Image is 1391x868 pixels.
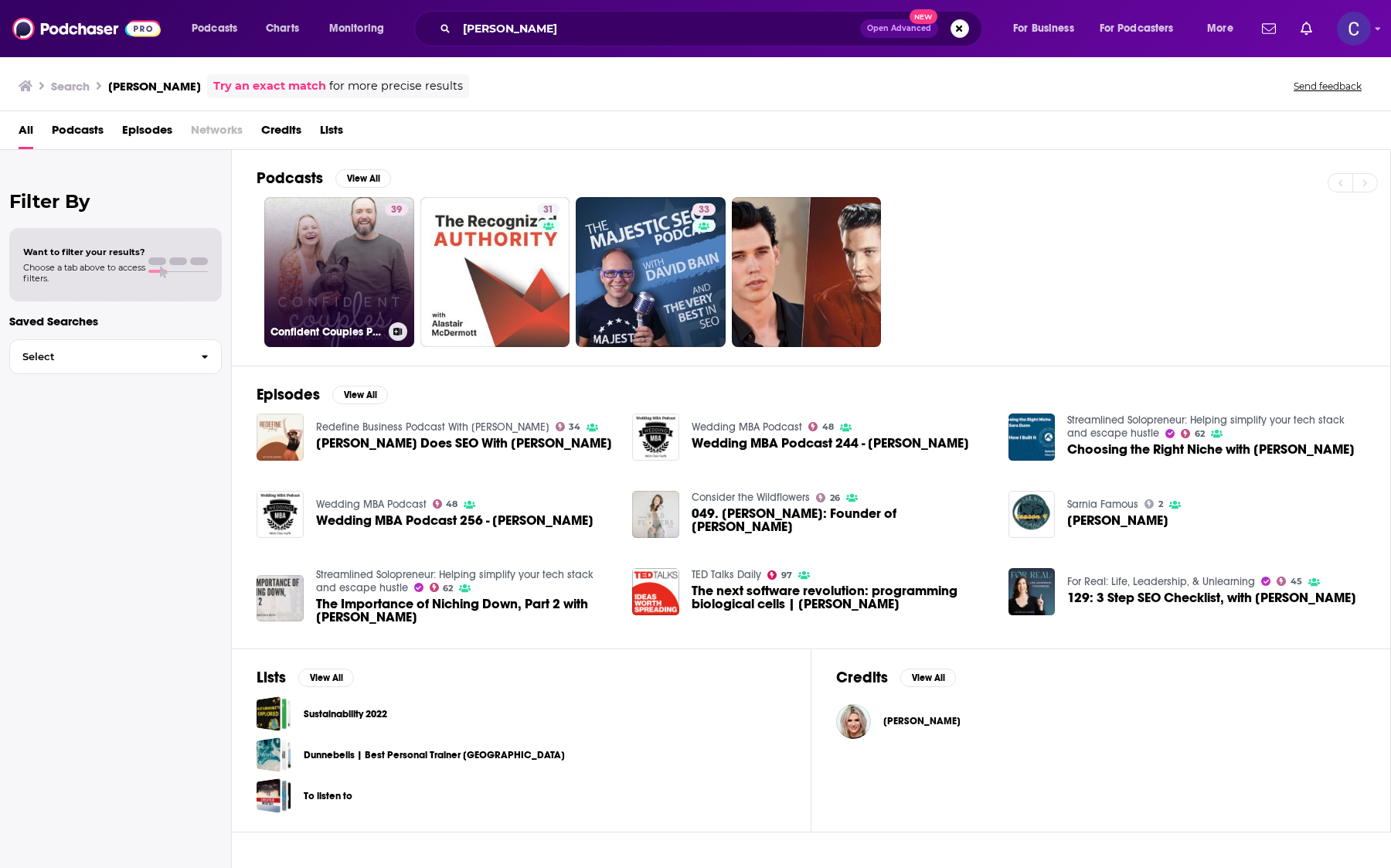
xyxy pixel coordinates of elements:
span: Choose a tab above to access filters. [23,262,145,284]
img: Sara Dunn [1008,491,1056,538]
a: Dunnebells | Best Personal Trainer [GEOGRAPHIC_DATA] [304,747,565,764]
img: User Profile [1337,12,1371,46]
a: 33 [576,197,726,347]
img: tab_domain_overview_orange.svg [42,90,54,102]
span: Wedding MBA Podcast 256 - [PERSON_NAME] [316,514,593,527]
span: 31 [543,203,553,218]
h3: Confident Couples Podcast [270,325,383,339]
img: Sara Does SEO With Sara Dunn [257,414,304,461]
button: View All [332,386,388,404]
a: Consider the Wildflowers [692,491,810,504]
button: open menu [1002,16,1093,41]
a: Wedding MBA Podcast 256 - Sara Dunn [316,514,593,527]
a: Try an exact match [213,77,326,95]
h2: Filter By [9,190,222,213]
span: More [1207,18,1233,39]
span: 39 [391,203,402,218]
span: 34 [569,424,580,431]
span: All [19,117,33,149]
img: 129: 3 Step SEO Checklist, with Sara Dunn [1008,568,1056,615]
a: 049. Sara Dunn: Founder of Sara Does SEO [632,491,679,538]
span: Monitoring [329,18,384,39]
img: Sarah Jayne Dunn [836,704,871,739]
span: Want to filter your results? [23,247,145,257]
span: [PERSON_NAME] [883,715,961,727]
a: Streamlined Solopreneur: Helping simplify your tech stack and escape hustle [1067,414,1345,440]
button: View All [298,669,354,687]
div: Domain Overview [59,91,138,101]
span: Dunnebells | Best Personal Trainer Calgary [257,737,291,772]
span: 2 [1158,501,1163,508]
img: Choosing the Right Niche with Sara Dunn [1008,414,1056,461]
a: 26 [816,493,840,502]
img: tab_keywords_by_traffic_grey.svg [154,90,166,102]
input: Search podcasts, credits, & more... [457,16,860,41]
span: Credits [261,117,301,149]
button: View All [335,169,391,188]
a: The next software revolution: programming biological cells | Sara-Jane Dunn [692,584,990,611]
a: TED Talks Daily [692,568,761,581]
a: 39Confident Couples Podcast [264,197,414,347]
a: 31 [420,197,570,347]
span: The next software revolution: programming biological cells | [PERSON_NAME] [692,584,990,611]
button: View All [900,669,956,687]
a: 45 [1277,577,1302,586]
a: To listen to [304,788,352,805]
span: 33 [699,203,709,218]
button: Show profile menu [1337,12,1371,46]
span: To listen to [257,778,291,813]
span: for more precise results [329,77,463,95]
a: 48 [808,422,834,431]
img: Wedding MBA Podcast 244 - Sara Dunn [632,414,679,461]
button: open menu [318,16,404,41]
button: Send feedback [1289,80,1366,93]
h2: Lists [257,668,286,687]
span: Select [10,352,189,362]
h3: [PERSON_NAME] [108,79,201,94]
span: For Podcasters [1100,18,1174,39]
div: v 4.0.25 [43,25,76,37]
a: 48 [433,499,458,509]
img: Wedding MBA Podcast 256 - Sara Dunn [257,491,304,538]
h2: Episodes [257,385,320,404]
a: 33 [692,203,716,216]
a: The Importance of Niching Down, Part 2 with Sara Dunn [316,597,614,624]
a: 2 [1144,499,1163,509]
a: Show notifications dropdown [1256,15,1282,42]
img: The Importance of Niching Down, Part 2 with Sara Dunn [257,575,304,622]
button: open menu [1090,16,1196,41]
a: 34 [556,422,581,431]
span: Charts [266,18,299,39]
a: Redefine Business Podcast With Brittni Schroeder [316,420,549,434]
span: Logged in as publicityxxtina [1337,12,1371,46]
a: Sustainability 2022 [304,706,387,723]
a: 39 [385,203,408,216]
span: Open Advanced [867,25,931,32]
span: Wedding MBA Podcast 244 - [PERSON_NAME] [692,437,969,450]
span: 26 [830,495,840,502]
a: 62 [1181,429,1205,438]
a: Lists [320,117,343,149]
div: Search podcasts, credits, & more... [429,11,997,46]
a: Sarnia Famous [1067,498,1138,511]
a: Episodes [122,117,172,149]
a: Podchaser - Follow, Share and Rate Podcasts [12,14,161,43]
span: 62 [1195,431,1205,437]
a: EpisodesView All [257,385,388,404]
a: 97 [767,570,792,580]
a: Podcasts [52,117,104,149]
span: The Importance of Niching Down, Part 2 with [PERSON_NAME] [316,597,614,624]
span: 049. [PERSON_NAME]: Founder of [PERSON_NAME] [692,507,990,533]
a: Sara Does SEO With Sara Dunn [316,437,612,450]
a: ListsView All [257,668,354,687]
a: For Real: Life, Leadership, & Unlearning [1067,575,1255,588]
a: Wedding MBA Podcast [316,498,427,511]
span: 45 [1291,578,1302,585]
img: website_grey.svg [25,40,37,53]
span: [PERSON_NAME] Does SEO With [PERSON_NAME] [316,437,612,450]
